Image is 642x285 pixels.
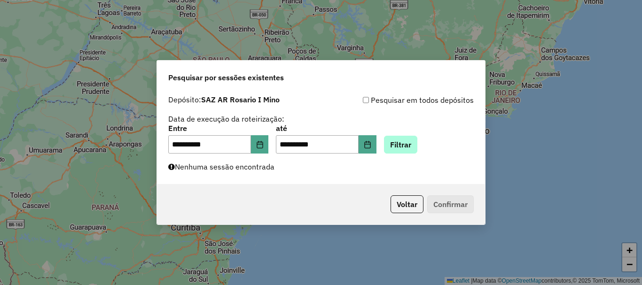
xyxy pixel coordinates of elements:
button: Filtrar [384,136,417,154]
label: Nenhuma sessão encontrada [168,161,274,172]
label: Entre [168,123,268,134]
strong: SAZ AR Rosario I Mino [201,95,280,104]
label: Data de execução da roteirização: [168,113,284,124]
button: Voltar [391,195,423,213]
label: até [276,123,376,134]
span: Pesquisar por sessões existentes [168,72,284,83]
label: Depósito: [168,94,280,105]
button: Choose Date [251,135,269,154]
div: Pesquisar em todos depósitos [321,94,474,106]
button: Choose Date [359,135,376,154]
